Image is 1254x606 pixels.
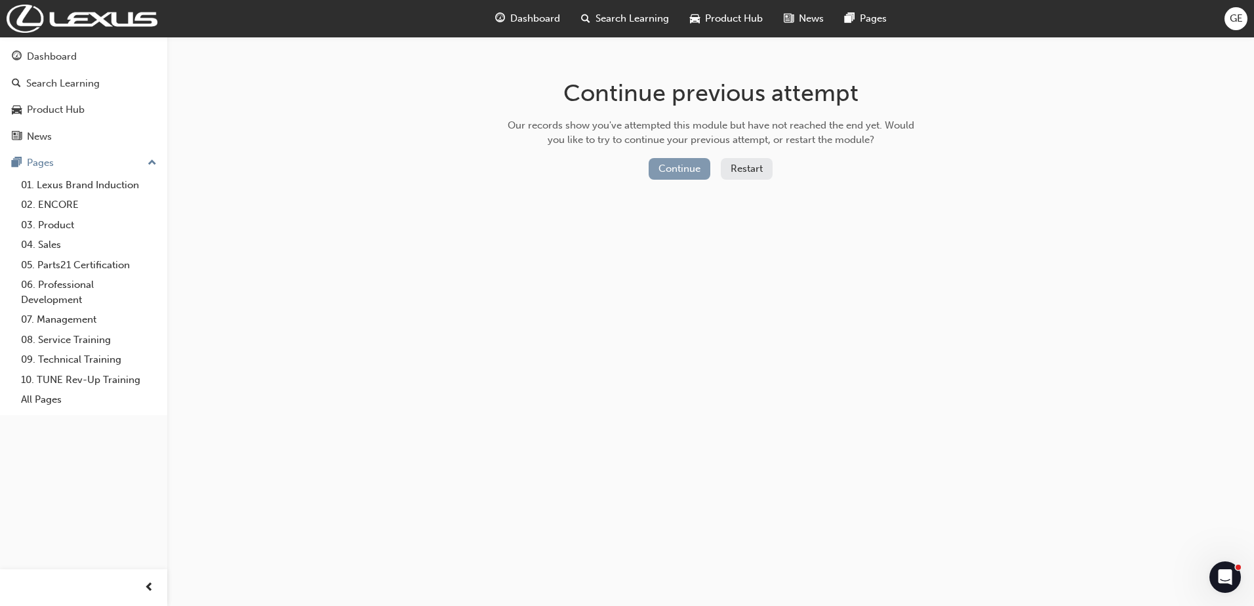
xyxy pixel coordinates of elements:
div: Our records show you've attempted this module but have not reached the end yet. Would you like to... [503,118,919,148]
span: Dashboard [510,11,560,26]
span: news-icon [12,131,22,143]
span: GE [1230,11,1243,26]
div: News [27,129,52,144]
button: DashboardSearch LearningProduct HubNews [5,42,162,151]
a: 03. Product [16,215,162,235]
span: Product Hub [705,11,763,26]
h1: Continue previous attempt [503,79,919,108]
div: Dashboard [27,49,77,64]
span: guage-icon [12,51,22,63]
span: car-icon [12,104,22,116]
a: 10. TUNE Rev-Up Training [16,370,162,390]
span: news-icon [784,10,794,27]
a: 09. Technical Training [16,350,162,370]
a: 04. Sales [16,235,162,255]
span: search-icon [12,78,21,90]
a: news-iconNews [773,5,834,32]
iframe: Intercom live chat [1209,561,1241,593]
a: Search Learning [5,71,162,96]
span: guage-icon [495,10,505,27]
a: All Pages [16,390,162,410]
span: car-icon [690,10,700,27]
button: Restart [721,158,773,180]
a: 02. ENCORE [16,195,162,215]
img: Trak [7,5,157,33]
a: 06. Professional Development [16,275,162,310]
div: Search Learning [26,76,100,91]
a: car-iconProduct Hub [679,5,773,32]
span: prev-icon [144,580,154,596]
a: guage-iconDashboard [485,5,571,32]
a: Product Hub [5,98,162,122]
button: GE [1224,7,1247,30]
a: Dashboard [5,45,162,69]
div: Pages [27,155,54,171]
a: 05. Parts21 Certification [16,255,162,275]
span: search-icon [581,10,590,27]
span: pages-icon [845,10,855,27]
span: up-icon [148,155,157,172]
a: 08. Service Training [16,330,162,350]
button: Pages [5,151,162,175]
span: News [799,11,824,26]
span: Pages [860,11,887,26]
a: search-iconSearch Learning [571,5,679,32]
div: Product Hub [27,102,85,117]
a: News [5,125,162,149]
span: pages-icon [12,157,22,169]
a: 07. Management [16,310,162,330]
a: pages-iconPages [834,5,897,32]
a: 01. Lexus Brand Induction [16,175,162,195]
button: Continue [649,158,710,180]
span: Search Learning [596,11,669,26]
